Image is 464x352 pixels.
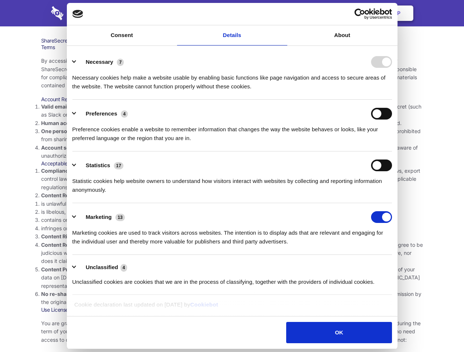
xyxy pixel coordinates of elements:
[86,59,113,65] label: Necessary
[72,211,130,223] button: Marketing (13)
[86,110,117,117] label: Preferences
[41,200,423,208] li: is unlawful or promotes unlawful activities
[41,167,423,191] li: Your use of the Sharesecret must not violate any applicable laws, including copyright or trademar...
[41,168,152,174] strong: Compliance with local laws and regulations.
[41,144,86,151] strong: Account security.
[286,322,392,343] button: OK
[41,307,423,313] h3: Use License
[333,2,365,25] a: Login
[51,6,114,20] img: logo-wordmark-white-trans-d4663122ce5f474addd5e946df7df03e33cb6a1c49d2221995e7729f52c070b2.svg
[41,144,423,160] li: You are responsible for your own account security, including the security of your Sharesecret acc...
[72,159,128,171] button: Statistics (17)
[114,162,123,169] span: 17
[41,291,79,297] strong: No re-sharing.
[41,265,423,290] li: You understand that [DEMOGRAPHIC_DATA] or it’s representatives have no ability to retrieve the pl...
[41,191,423,232] li: You agree NOT to use Sharesecret to upload or share content that:
[177,25,287,45] a: Details
[41,241,423,265] li: You are solely responsible for the content you share on Sharesecret, and with the people you shar...
[41,160,423,167] h3: Acceptable Use
[41,127,423,144] li: You are not allowed to share account credentials. Each account is dedicated to the individual who...
[298,2,332,25] a: Contact
[41,266,83,272] strong: Content Privacy.
[86,162,110,168] label: Statistics
[41,232,423,241] li: You agree that you will use Sharesecret only to secure and share content that you have the right ...
[427,315,455,343] iframe: Drift Widget Chat Controller
[41,120,86,126] strong: Human accounts.
[72,120,392,143] div: Preference cookies enable a website to remember information that changes the way the website beha...
[121,264,127,271] span: 4
[190,301,218,308] a: Cookiebot
[41,103,423,119] li: You must provide a valid email address, either directly, or through approved third-party integrat...
[41,216,423,224] li: contains or installs any active malware or exploits, or uses our platform for exploit delivery (s...
[41,224,423,232] li: infringes on any proprietary right of any party, including patent, trademark, trade secret, copyr...
[72,263,132,272] button: Unclassified (4)
[41,242,100,248] strong: Content Responsibility.
[72,171,392,194] div: Statistic cookies help website owners to understand how visitors interact with websites by collec...
[41,319,423,344] p: You are granted permission to use the [DEMOGRAPHIC_DATA] services, subject to these terms of serv...
[41,208,423,216] li: is libelous, defamatory, or fraudulent
[121,110,128,118] span: 4
[287,25,398,45] a: About
[69,300,395,315] div: Cookie declaration last updated on [DATE] by
[67,25,177,45] a: Consent
[41,44,423,51] h3: Terms
[86,214,112,220] label: Marketing
[41,119,423,127] li: Only human beings may create accounts. “Bot” accounts — those created by software, in an automate...
[216,2,248,25] a: Pricing
[72,223,392,246] div: Marketing cookies are used to track visitors across websites. The intention is to display ads tha...
[115,214,125,221] span: 13
[117,59,124,66] span: 7
[72,56,129,68] button: Necessary (7)
[41,57,423,90] p: By accessing the Sharesecret web application at and any other related services, apps and software...
[41,192,95,198] strong: Content Restrictions.
[72,68,392,91] div: Necessary cookies help make a website usable by enabling basic functions like page navigation and...
[72,10,83,18] img: logo
[41,290,423,307] li: If you were the recipient of a Sharesecret link, you agree not to re-share it with anyone else, u...
[41,103,70,110] strong: Valid email.
[41,37,423,44] h1: ShareSecret Terms of Service
[328,8,392,19] a: Usercentrics Cookiebot - opens in a new window
[72,108,133,120] button: Preferences (4)
[41,128,104,134] strong: One person per account.
[41,233,80,239] strong: Content Rights.
[72,272,392,286] div: Unclassified cookies are cookies that we are in the process of classifying, together with the pro...
[41,96,423,103] h3: Account Requirements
